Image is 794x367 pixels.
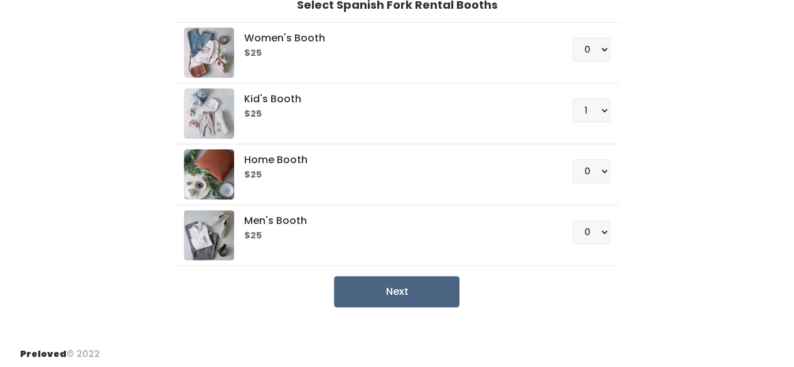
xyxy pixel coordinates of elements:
[244,48,542,58] h6: $25
[244,93,542,105] h5: Kid's Booth
[244,33,542,44] h5: Women's Booth
[184,149,234,199] img: preloved logo
[20,348,67,360] span: Preloved
[184,28,234,78] img: preloved logo
[244,170,542,180] h6: $25
[334,276,459,307] button: Next
[244,231,542,241] h6: $25
[184,210,234,260] img: preloved logo
[20,338,100,361] div: © 2022
[184,88,234,139] img: preloved logo
[244,109,542,119] h6: $25
[244,215,542,226] h5: Men's Booth
[244,154,542,166] h5: Home Booth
